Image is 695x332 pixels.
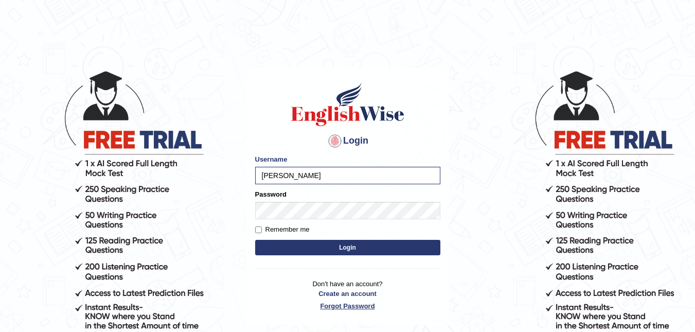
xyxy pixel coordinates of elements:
h4: Login [255,133,440,149]
label: Password [255,189,287,199]
input: Remember me [255,226,262,233]
img: Logo of English Wise sign in for intelligent practice with AI [289,81,406,128]
label: Remember me [255,224,310,235]
a: Create an account [255,289,440,299]
a: Forgot Password [255,301,440,311]
p: Don't have an account? [255,279,440,311]
label: Username [255,154,288,164]
button: Login [255,240,440,255]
